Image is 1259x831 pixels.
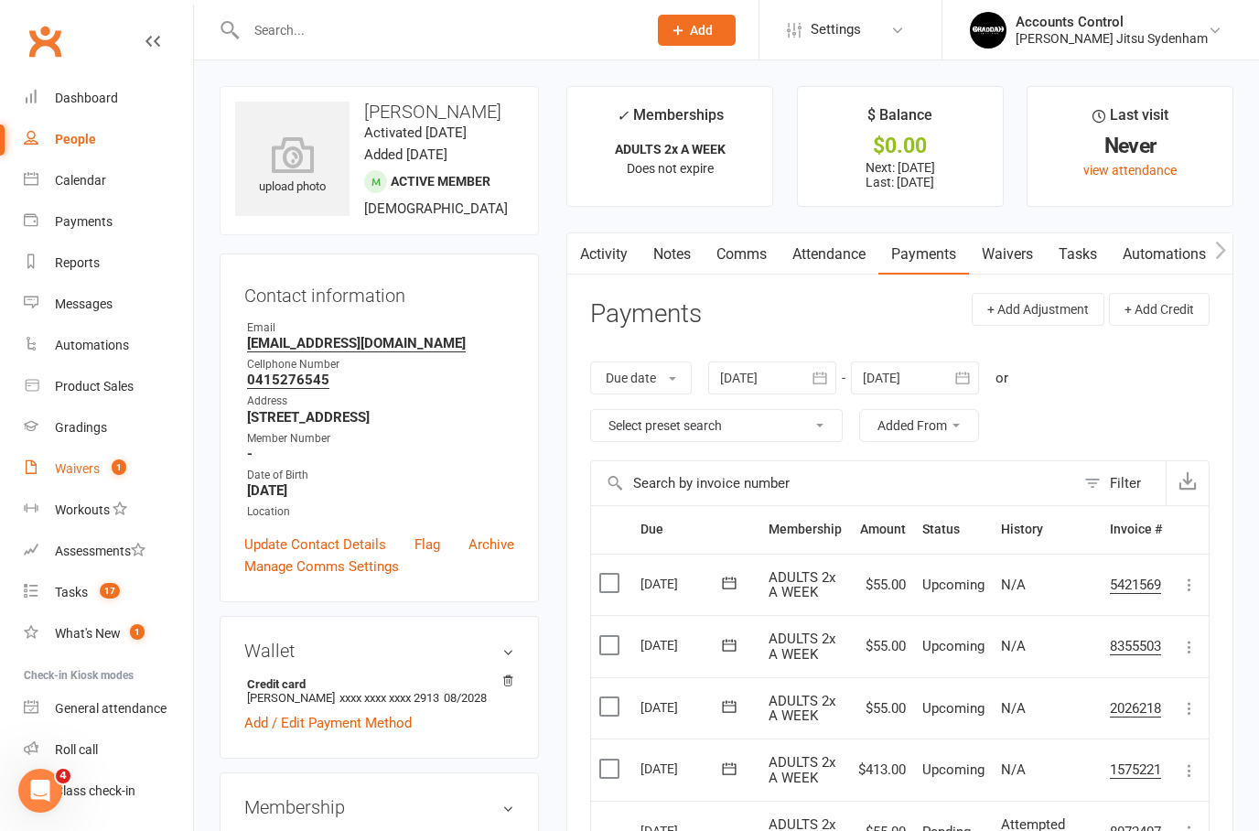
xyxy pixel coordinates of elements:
button: Add [658,15,736,46]
span: Settings [811,9,861,50]
div: [DATE] [640,693,725,721]
span: 4 [56,769,70,783]
strong: [STREET_ADDRESS] [247,409,514,426]
h3: Payments [590,300,702,329]
a: Attendance [780,233,878,275]
div: Date of Birth [247,467,514,484]
span: Upcoming [922,638,985,654]
span: ADULTS 2x A WEEK [769,631,835,663]
a: Flag [414,534,440,556]
span: Does not expire [627,161,714,176]
div: Gradings [55,420,107,435]
a: Update Contact Details [244,534,386,556]
div: Product Sales [55,379,134,394]
a: Notes [640,233,704,275]
span: 1 [112,459,126,475]
div: $ Balance [867,103,932,136]
div: [PERSON_NAME] Jitsu Sydenham [1016,30,1208,47]
td: $55.00 [850,677,914,739]
div: Payments [55,214,113,229]
div: [DATE] [640,754,725,782]
a: Clubworx [22,18,68,64]
span: ADULTS 2x A WEEK [769,754,835,786]
div: upload photo [235,136,350,197]
div: Workouts [55,502,110,517]
div: Address [247,393,514,410]
a: General attendance kiosk mode [24,688,193,729]
th: Amount [850,506,914,553]
input: Search... [241,17,634,43]
div: Memberships [617,103,724,137]
a: Automations [24,325,193,366]
a: Reports [24,243,193,284]
a: Assessments [24,531,193,572]
div: Assessments [55,544,145,558]
div: Tasks [55,585,88,599]
strong: - [247,446,514,462]
a: Manage Comms Settings [244,556,399,577]
span: 17 [100,583,120,599]
span: N/A [1001,700,1026,717]
a: Comms [704,233,780,275]
span: ADULTS 2x A WEEK [769,569,835,601]
th: Invoice # [1102,506,1170,553]
span: Upcoming [922,761,985,778]
div: Filter [1110,472,1141,494]
span: [DEMOGRAPHIC_DATA] [364,200,508,217]
a: Add / Edit Payment Method [244,712,412,734]
h3: [PERSON_NAME] [235,102,523,122]
div: Waivers [55,461,100,476]
a: Automations [1110,233,1219,275]
div: People [55,132,96,146]
div: Last visit [1092,103,1168,136]
span: 1 [130,624,145,640]
button: + Add Credit [1109,293,1210,326]
span: Add [690,23,713,38]
div: Dashboard [55,91,118,105]
a: Workouts [24,490,193,531]
div: Cellphone Number [247,356,514,373]
button: + Add Adjustment [972,293,1104,326]
div: Roll call [55,742,98,757]
div: Class check-in [55,783,135,798]
a: What's New1 [24,613,193,654]
a: Class kiosk mode [24,771,193,812]
time: Added [DATE] [364,146,447,163]
img: thumb_image1701918351.png [970,12,1006,49]
span: Upcoming [922,700,985,717]
div: Location [247,503,514,521]
th: Membership [760,506,850,553]
a: view attendance [1083,163,1177,178]
span: Upcoming [922,577,985,593]
a: People [24,119,193,160]
a: Activity [567,233,640,275]
div: Calendar [55,173,106,188]
p: Next: [DATE] Last: [DATE] [814,160,986,189]
span: N/A [1001,577,1026,593]
a: Dashboard [24,78,193,119]
a: Archive [468,534,514,556]
div: General attendance [55,701,167,716]
div: $0.00 [814,136,986,156]
div: Reports [55,255,100,270]
strong: [DATE] [247,482,514,499]
a: Gradings [24,407,193,448]
div: or [995,367,1008,389]
a: Payments [24,201,193,243]
span: N/A [1001,761,1026,778]
div: [DATE] [640,569,725,598]
span: xxxx xxxx xxxx 2913 [339,691,439,705]
span: Active member [391,174,490,189]
a: Tasks [1046,233,1110,275]
th: History [993,506,1102,553]
th: Due [632,506,760,553]
button: Due date [590,362,692,394]
iframe: Intercom live chat [18,769,62,813]
a: Calendar [24,160,193,201]
button: Filter [1075,461,1166,505]
time: Activated [DATE] [364,124,467,141]
strong: ADULTS 2x A WEEK [615,142,726,156]
a: Product Sales [24,366,193,407]
div: Automations [55,338,129,352]
h3: Wallet [244,641,514,661]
